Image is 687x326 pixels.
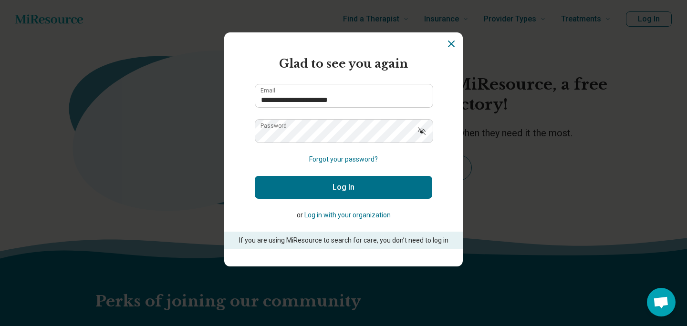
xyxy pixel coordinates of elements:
section: Login Dialog [224,32,463,266]
h2: Glad to see you again [255,55,432,72]
label: Password [260,123,287,129]
button: Forgot your password? [309,154,378,164]
label: Email [260,88,275,93]
button: Show password [411,119,432,142]
button: Log in with your organization [304,210,391,220]
p: or [255,210,432,220]
p: If you are using MiResource to search for care, you don’t need to log in [238,235,449,245]
button: Log In [255,176,432,199]
button: Dismiss [446,38,457,50]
